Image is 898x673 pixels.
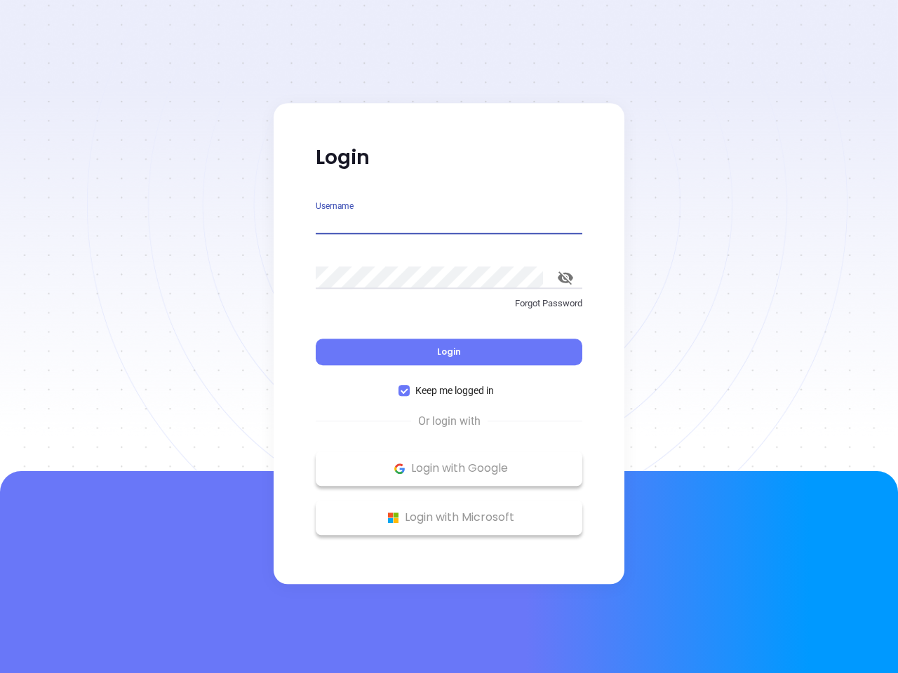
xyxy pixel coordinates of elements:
[316,339,582,365] button: Login
[316,500,582,535] button: Microsoft Logo Login with Microsoft
[410,383,500,398] span: Keep me logged in
[316,145,582,170] p: Login
[316,297,582,322] a: Forgot Password
[323,458,575,479] p: Login with Google
[323,507,575,528] p: Login with Microsoft
[411,413,488,430] span: Or login with
[391,460,408,477] img: Google Logo
[384,509,402,526] img: Microsoft Logo
[316,202,354,210] label: Username
[549,261,582,294] button: toggle password visibility
[316,297,582,311] p: Forgot Password
[437,346,461,358] span: Login
[316,451,582,486] button: Google Logo Login with Google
